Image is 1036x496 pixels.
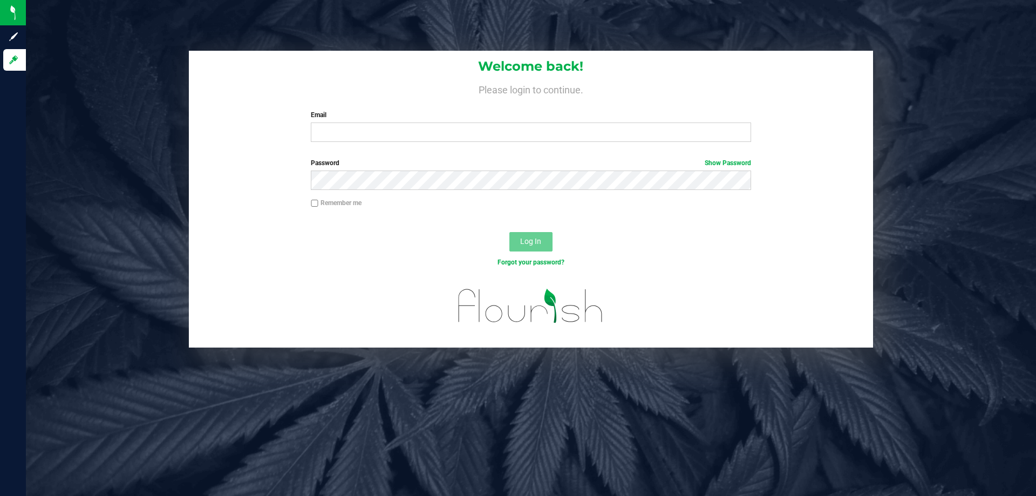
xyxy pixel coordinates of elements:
[189,82,873,95] h4: Please login to continue.
[445,278,616,334] img: flourish_logo.svg
[520,237,541,246] span: Log In
[8,55,19,65] inline-svg: Log in
[311,110,751,120] label: Email
[497,259,564,266] a: Forgot your password?
[311,200,318,207] input: Remember me
[705,159,751,167] a: Show Password
[189,59,873,73] h1: Welcome back!
[509,232,553,252] button: Log In
[311,159,339,167] span: Password
[311,198,362,208] label: Remember me
[8,31,19,42] inline-svg: Sign up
